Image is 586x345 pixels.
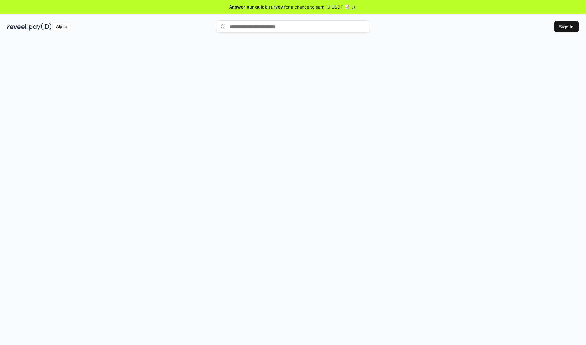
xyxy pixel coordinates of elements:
span: for a chance to earn 10 USDT 📝 [284,4,349,10]
img: pay_id [29,23,52,31]
button: Sign In [554,21,579,32]
div: Alpha [53,23,70,31]
img: reveel_dark [7,23,28,31]
span: Answer our quick survey [229,4,283,10]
